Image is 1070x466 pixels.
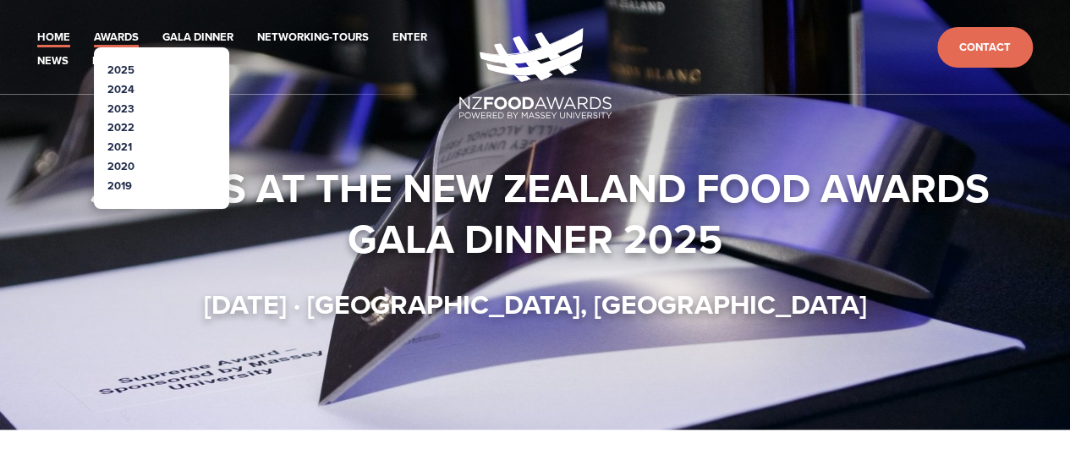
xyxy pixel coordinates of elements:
a: 2020 [107,158,134,174]
a: 2022 [107,119,134,135]
a: Partners [92,52,147,71]
a: 2019 [107,178,132,194]
a: Gala Dinner [162,28,233,47]
a: 2021 [107,139,132,155]
a: Awards [94,28,139,47]
a: 2023 [107,101,134,117]
strong: Join us at the New Zealand Food Awards Gala Dinner 2025 [91,158,1000,268]
a: Home [37,28,70,47]
a: 2024 [107,81,134,97]
a: Networking-Tours [257,28,369,47]
a: Contact [937,27,1033,69]
a: Enter [392,28,427,47]
strong: [DATE] · [GEOGRAPHIC_DATA], [GEOGRAPHIC_DATA] [204,284,867,324]
a: News [37,52,69,71]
